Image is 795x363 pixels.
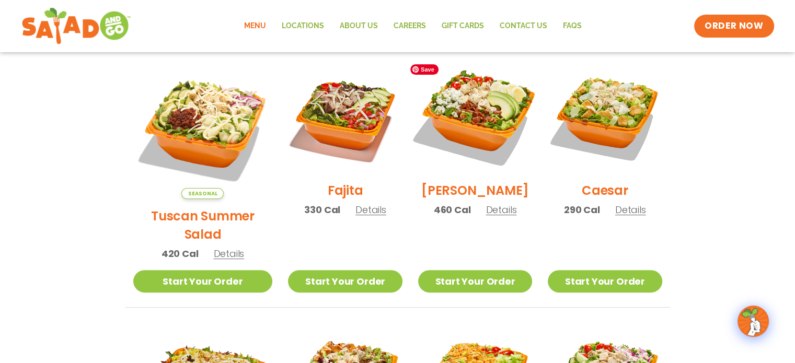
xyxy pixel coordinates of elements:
span: 420 Cal [162,247,199,261]
h2: Tuscan Summer Salad [133,207,273,243]
span: Save [410,64,439,75]
h2: [PERSON_NAME] [421,181,529,200]
a: Menu [236,14,274,38]
img: Product photo for Cobb Salad [408,50,542,183]
span: Details [355,203,386,216]
a: Careers [386,14,434,38]
a: Contact Us [492,14,555,38]
a: Start Your Order [418,270,532,292]
span: Seasonal [181,188,224,199]
img: new-SAG-logo-768×292 [21,5,132,47]
img: Product photo for Fajita Salad [288,60,402,173]
a: Locations [274,14,332,38]
a: FAQs [555,14,590,38]
a: ORDER NOW [694,15,774,38]
h2: Fajita [328,181,363,200]
span: 460 Cal [434,203,471,217]
nav: Menu [236,14,590,38]
a: GIFT CARDS [434,14,492,38]
h2: Caesar [582,181,628,200]
span: 330 Cal [304,203,340,217]
span: Details [213,247,244,260]
span: ORDER NOW [705,20,763,32]
span: 290 Cal [564,203,600,217]
a: Start Your Order [548,270,662,292]
img: wpChatIcon [739,307,768,336]
span: Details [615,203,646,216]
a: About Us [332,14,386,38]
img: Product photo for Tuscan Summer Salad [133,60,273,199]
a: Start Your Order [133,270,273,292]
a: Start Your Order [288,270,402,292]
img: Product photo for Caesar Salad [548,60,662,173]
span: Details [486,203,516,216]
